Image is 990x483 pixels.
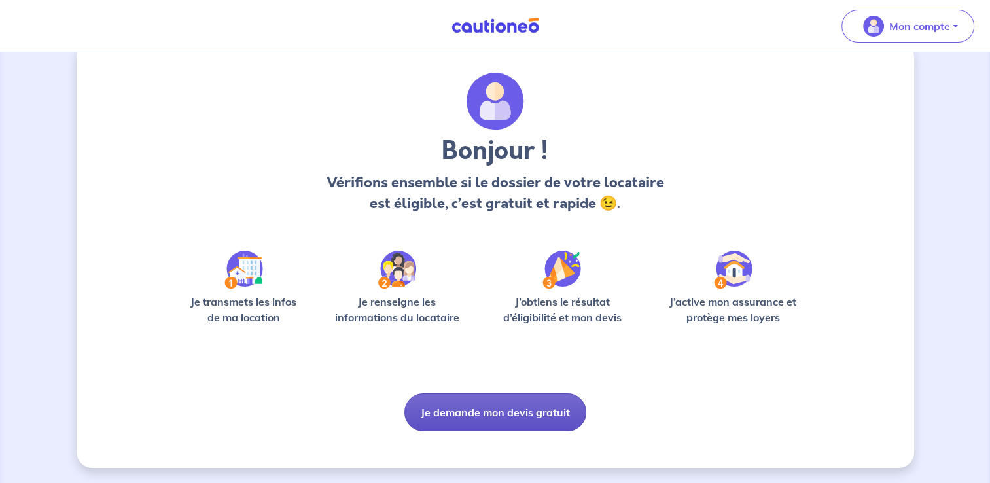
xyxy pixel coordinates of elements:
p: Je transmets les infos de ma location [181,294,306,325]
img: Cautioneo [446,18,544,34]
img: /static/f3e743aab9439237c3e2196e4328bba9/Step-3.svg [542,251,581,289]
img: /static/c0a346edaed446bb123850d2d04ad552/Step-2.svg [378,251,416,289]
p: J’obtiens le résultat d’éligibilité et mon devis [488,294,636,325]
p: Mon compte [889,18,950,34]
button: Je demande mon devis gratuit [404,393,586,431]
img: /static/bfff1cf634d835d9112899e6a3df1a5d/Step-4.svg [714,251,752,289]
p: Vérifions ensemble si le dossier de votre locataire est éligible, c’est gratuit et rapide 😉. [323,172,667,214]
img: illu_account_valid_menu.svg [863,16,884,37]
img: /static/90a569abe86eec82015bcaae536bd8e6/Step-1.svg [224,251,263,289]
h3: Bonjour ! [323,135,667,167]
p: J’active mon assurance et protège mes loyers [657,294,809,325]
button: illu_account_valid_menu.svgMon compte [841,10,974,43]
img: archivate [467,73,524,130]
p: Je renseigne les informations du locataire [327,294,468,325]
